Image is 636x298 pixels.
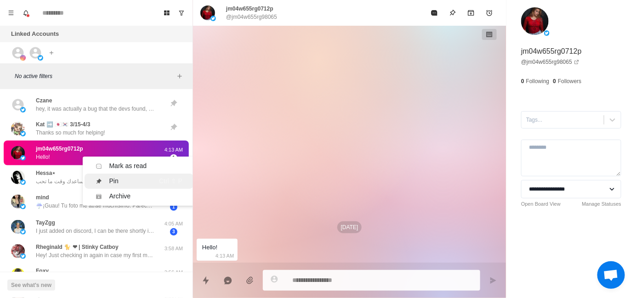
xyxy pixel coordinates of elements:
[20,253,26,259] img: picture
[36,120,90,129] p: Kat ➡️ 🇯🇵🇰🇷 3/15-4/3
[162,146,185,154] p: 4:13 AM
[162,220,185,228] p: 4:05 AM
[162,269,185,276] p: 3:56 AM
[36,96,52,105] p: Czane
[20,204,26,209] img: picture
[159,191,182,201] div: Ctrl ⇧ A
[20,55,26,61] img: picture
[484,271,502,290] button: Send message
[226,5,273,13] p: jm04w655rg0712p
[36,193,49,202] p: mind
[36,153,50,161] p: Hello!
[109,161,147,171] div: Mark as read
[480,4,499,22] button: Add reminder
[11,170,25,184] img: picture
[197,271,215,290] button: Quick replies
[544,30,550,36] img: picture
[170,154,177,162] span: 1
[558,77,581,85] p: Followers
[174,71,185,82] button: Add filters
[337,221,362,233] p: [DATE]
[36,177,155,186] p: سلام، بس حبيت أذكرك آخر مرة لو فاتتك رسائلنا قبل، إحنا دايمًا موجودين نساعدك وقت ما تحب.
[174,6,189,20] button: Show unread conversations
[521,58,579,66] a: @jm04w655rg98065
[11,122,25,135] img: picture
[11,244,25,258] img: picture
[20,131,26,136] img: picture
[521,200,561,208] a: Open Board View
[200,6,215,20] img: picture
[11,268,25,282] img: picture
[109,176,119,186] div: Pin
[36,169,56,177] p: Hessa⋆
[159,6,174,20] button: Board View
[36,219,55,227] p: TayZgg
[20,180,26,185] img: picture
[216,251,234,261] p: 4:13 AM
[170,228,177,236] span: 3
[425,4,443,22] button: Mark as read
[36,251,155,259] p: Hey! Just checking in again in case my first message got buried.
[83,157,195,206] ul: Menu
[20,155,26,161] img: picture
[11,29,59,39] p: Linked Accounts
[219,271,237,290] button: Reply with AI
[18,6,33,20] button: Notifications
[159,176,182,186] div: Ctrl ⇧ P
[20,107,26,112] img: picture
[226,13,277,21] p: @jm04w655rg98065
[20,229,26,235] img: picture
[36,267,49,275] p: Foxy
[36,243,119,251] p: Rheginald 🐈 ❤ | Stinky Catboy
[462,4,480,22] button: Archive
[162,245,185,253] p: 3:58 AM
[109,191,131,201] div: Archive
[159,161,182,171] div: Ctrl ⇧ U
[521,7,549,35] img: picture
[521,77,524,85] p: 0
[38,55,43,61] img: picture
[521,46,582,57] p: jm04w655rg0712p
[210,16,216,21] img: picture
[36,145,83,153] p: jm04w655rg0712p
[443,4,462,22] button: Pin
[526,77,550,85] p: Following
[11,195,25,208] img: picture
[36,202,155,210] p: ☔¡Guau! Tu foto me atrae muchísimo. Pareces todo un [PERSON_NAME]. ¿Puedo ser tu amigo? Si es así...
[46,47,57,58] button: Add account
[4,6,18,20] button: Menu
[582,200,621,208] a: Manage Statuses
[15,72,174,80] p: No active filters
[11,220,25,234] img: picture
[553,77,556,85] p: 0
[36,105,155,113] p: hey, it was actually a bug that the devs found, they had pushed up a short-term fix while they pa...
[36,227,155,235] p: I just added on discord, I can be there shortly if needed sorry for all the confusion
[202,242,217,253] div: Hello!
[170,203,177,211] span: 1
[36,129,105,137] p: Thanks so much for helping!
[7,280,55,291] button: See what's new
[597,261,625,289] div: Open chat
[241,271,259,290] button: Add media
[11,146,25,160] img: picture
